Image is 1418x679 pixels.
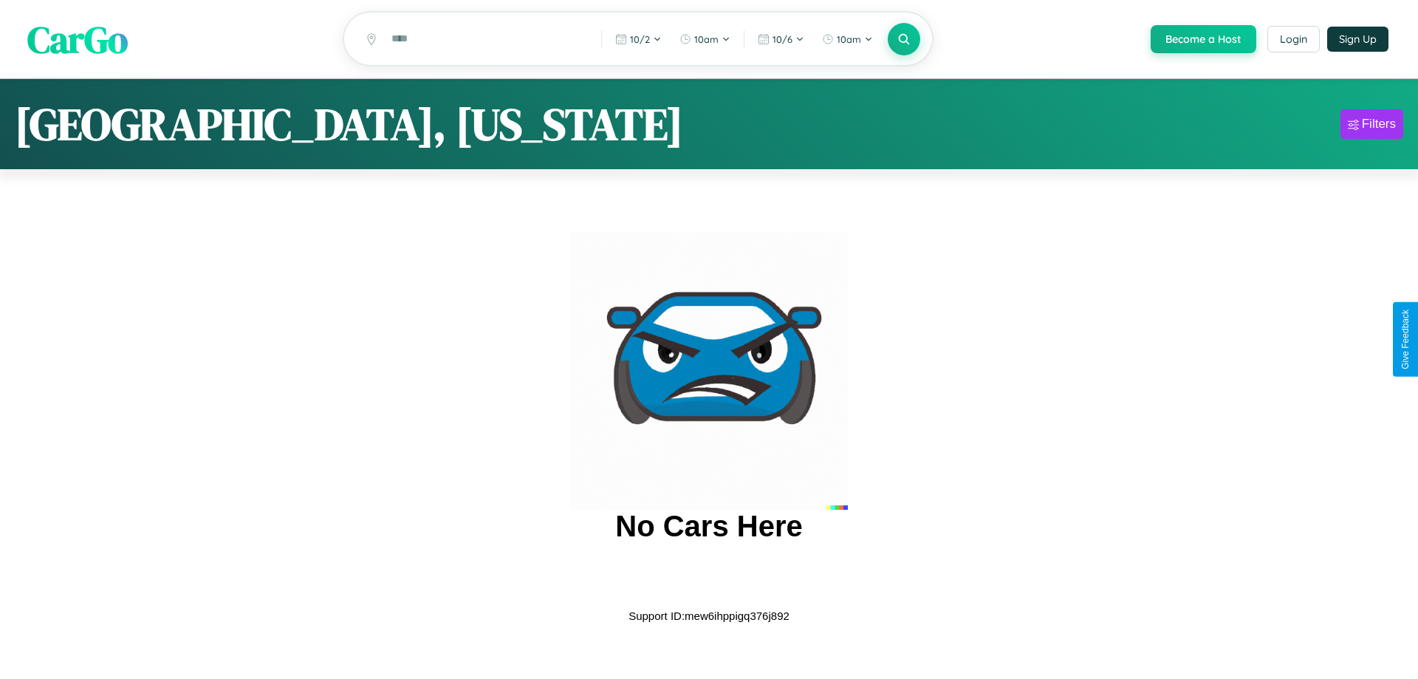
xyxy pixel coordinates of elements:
button: Sign Up [1327,27,1388,52]
button: Login [1267,26,1320,52]
button: 10am [672,27,738,51]
span: 10am [694,33,719,45]
span: 10 / 2 [630,33,650,45]
div: Give Feedback [1400,310,1411,369]
button: Filters [1340,109,1403,139]
button: 10am [815,27,880,51]
h1: [GEOGRAPHIC_DATA], [US_STATE] [15,94,683,154]
h2: No Cars Here [615,510,802,543]
button: 10/2 [608,27,669,51]
span: 10am [837,33,861,45]
span: 10 / 6 [773,33,792,45]
span: CarGo [27,13,128,64]
button: 10/6 [750,27,812,51]
button: Become a Host [1151,25,1256,53]
img: car [570,232,848,510]
div: Filters [1362,117,1396,132]
p: Support ID: mew6ihppigq376j892 [628,606,790,626]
